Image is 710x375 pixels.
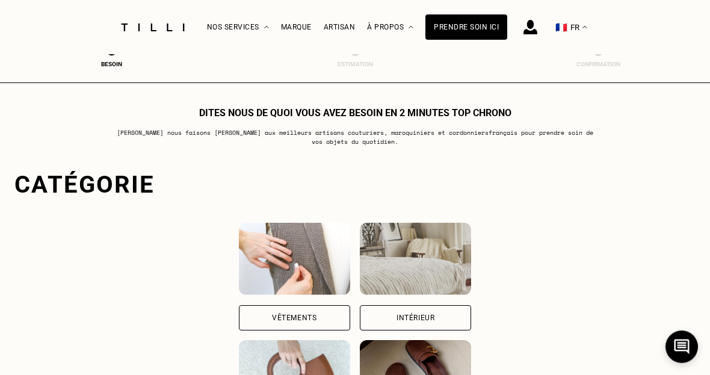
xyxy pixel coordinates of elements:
[360,223,471,295] img: Intérieur
[397,314,434,321] div: Intérieur
[425,14,507,40] a: Prendre soin ici
[272,314,316,321] div: Vêtements
[88,61,136,67] div: Besoin
[117,128,594,146] p: [PERSON_NAME] nous faisons [PERSON_NAME] aux meilleurs artisans couturiers , maroquiniers et cord...
[239,223,350,295] img: Vêtements
[324,23,356,31] a: Artisan
[14,170,696,199] div: Catégorie
[199,107,511,119] h1: Dites nous de quoi vous avez besoin en 2 minutes top chrono
[207,1,269,54] div: Nos services
[264,26,269,29] img: Menu déroulant
[409,26,413,29] img: Menu déroulant à propos
[367,1,413,54] div: À propos
[549,1,593,54] button: 🇫🇷 FR
[117,23,189,31] img: Logo du service de couturière Tilli
[575,61,623,67] div: Confirmation
[331,61,379,67] div: Estimation
[555,22,567,33] span: 🇫🇷
[582,26,587,29] img: menu déroulant
[281,23,312,31] a: Marque
[523,20,537,34] img: icône connexion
